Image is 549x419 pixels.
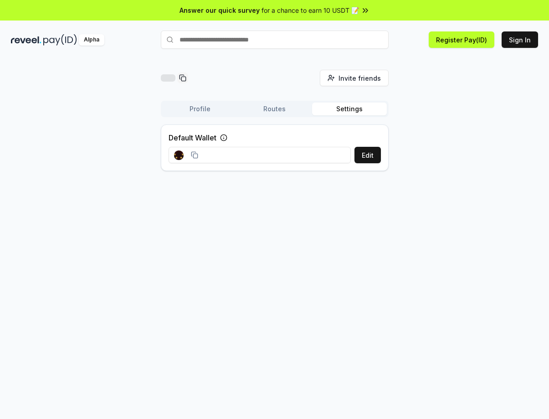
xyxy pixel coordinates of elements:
[163,103,237,115] button: Profile
[180,5,260,15] span: Answer our quick survey
[320,70,389,86] button: Invite friends
[262,5,359,15] span: for a chance to earn 10 USDT 📝
[11,34,41,46] img: reveel_dark
[354,147,381,163] button: Edit
[169,132,216,143] label: Default Wallet
[237,103,312,115] button: Routes
[43,34,77,46] img: pay_id
[502,31,538,48] button: Sign In
[79,34,104,46] div: Alpha
[429,31,494,48] button: Register Pay(ID)
[339,73,381,83] span: Invite friends
[312,103,387,115] button: Settings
